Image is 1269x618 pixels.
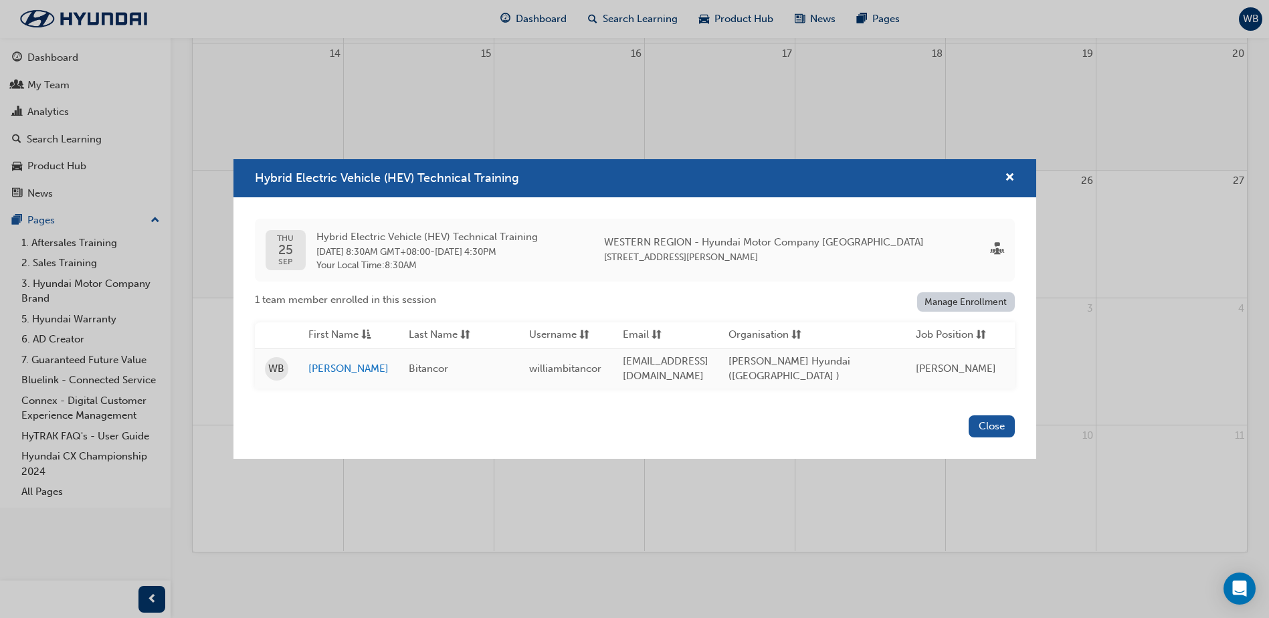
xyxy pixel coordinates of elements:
span: [PERSON_NAME] [916,363,996,375]
span: WB [268,361,284,377]
span: [EMAIL_ADDRESS][DOMAIN_NAME] [623,355,708,383]
span: 25 Sep 2025 8:30AM GMT+08:00 [316,246,430,257]
span: [STREET_ADDRESS][PERSON_NAME] [604,251,758,263]
span: Organisation [728,327,789,344]
span: Last Name [409,327,458,344]
span: sorting-icon [579,327,589,344]
span: Hybrid Electric Vehicle (HEV) Technical Training [316,229,538,245]
button: Last Namesorting-icon [409,327,482,344]
button: Close [969,415,1015,437]
span: williambitancor [529,363,601,375]
span: Job Position [916,327,973,344]
span: asc-icon [361,327,371,344]
span: First Name [308,327,359,344]
span: [PERSON_NAME] Hyundai ([GEOGRAPHIC_DATA] ) [728,355,850,383]
button: First Nameasc-icon [308,327,382,344]
span: sorting-icon [652,327,662,344]
span: SEP [277,257,294,266]
button: Job Positionsorting-icon [916,327,989,344]
span: sorting-icon [976,327,986,344]
span: 1 team member enrolled in this session [255,292,436,308]
div: Open Intercom Messenger [1224,573,1256,605]
a: Manage Enrollment [917,292,1015,312]
span: Bitancor [409,363,448,375]
span: 25 [277,243,294,257]
button: Emailsorting-icon [623,327,696,344]
button: Usernamesorting-icon [529,327,603,344]
span: Username [529,327,577,344]
span: Hybrid Electric Vehicle (HEV) Technical Training [255,171,519,185]
span: THU [277,234,294,243]
span: Email [623,327,649,344]
div: Hybrid Electric Vehicle (HEV) Technical Training [233,159,1036,459]
span: cross-icon [1005,173,1015,185]
span: WESTERN REGION - Hyundai Motor Company [GEOGRAPHIC_DATA] [604,235,924,250]
span: sorting-icon [460,327,470,344]
div: - [316,229,538,272]
button: Organisationsorting-icon [728,327,802,344]
span: Your Local Time : 8:30AM [316,260,538,272]
span: sorting-icon [791,327,801,344]
span: sessionType_FACE_TO_FACE-icon [991,243,1004,258]
a: [PERSON_NAME] [308,361,389,377]
span: 25 Sep 2025 4:30PM [435,246,496,257]
button: cross-icon [1005,170,1015,187]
